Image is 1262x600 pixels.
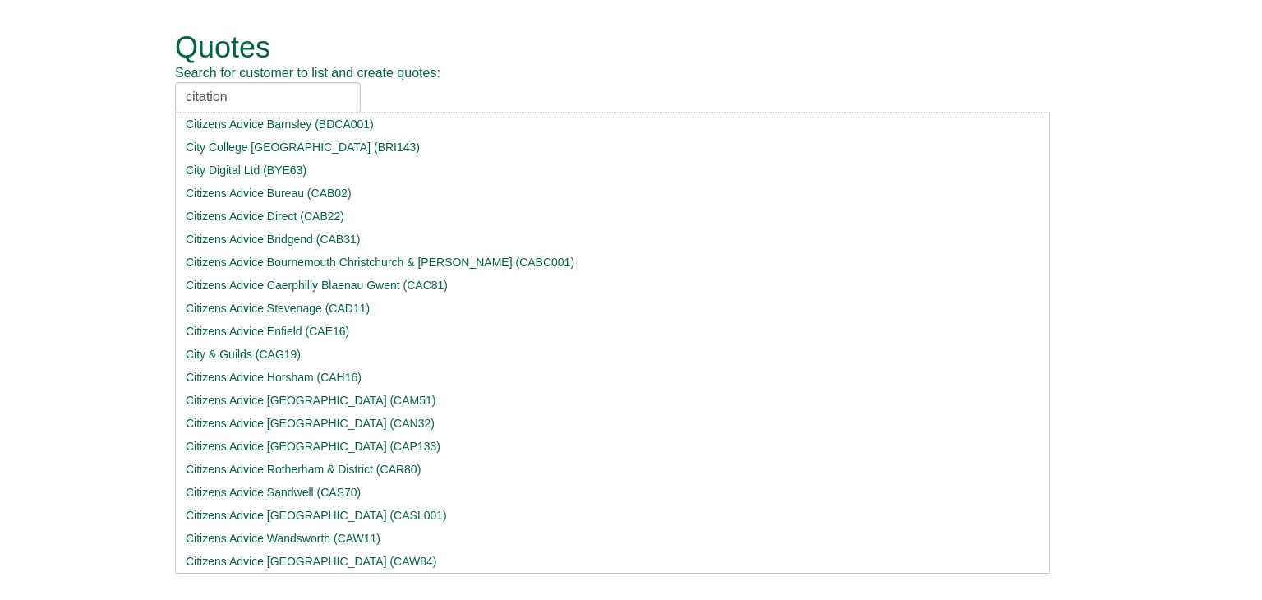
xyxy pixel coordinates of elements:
[186,277,1039,293] div: Citizens Advice Caerphilly Blaenau Gwent (CAC81)
[186,185,1039,201] div: Citizens Advice Bureau (CAB02)
[186,553,1039,570] div: Citizens Advice [GEOGRAPHIC_DATA] (CAW84)
[186,231,1039,247] div: Citizens Advice Bridgend (CAB31)
[186,208,1039,224] div: Citizens Advice Direct (CAB22)
[186,116,1039,132] div: Citizens Advice Barnsley (BDCA001)
[186,254,1039,270] div: Citizens Advice Bournemouth Christchurch & [PERSON_NAME] (CABC001)
[186,162,1039,178] div: City Digital Ltd (BYE63)
[186,300,1039,316] div: Citizens Advice Stevenage (CAD11)
[186,507,1039,524] div: Citizens Advice [GEOGRAPHIC_DATA] (CASL001)
[186,415,1039,432] div: Citizens Advice [GEOGRAPHIC_DATA] (CAN32)
[186,346,1039,362] div: City & Guilds (CAG19)
[175,31,1050,64] h1: Quotes
[186,530,1039,547] div: Citizens Advice Wandsworth (CAW11)
[186,139,1039,155] div: City College [GEOGRAPHIC_DATA] (BRI143)
[186,438,1039,455] div: Citizens Advice [GEOGRAPHIC_DATA] (CAP133)
[186,484,1039,501] div: Citizens Advice Sandwell (CAS70)
[175,66,440,80] span: Search for customer to list and create quotes:
[186,392,1039,408] div: Citizens Advice [GEOGRAPHIC_DATA] (CAM51)
[186,461,1039,478] div: Citizens Advice Rotherham & District (CAR80)
[186,323,1039,339] div: Citizens Advice Enfield (CAE16)
[186,369,1039,385] div: Citizens Advice Horsham (CAH16)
